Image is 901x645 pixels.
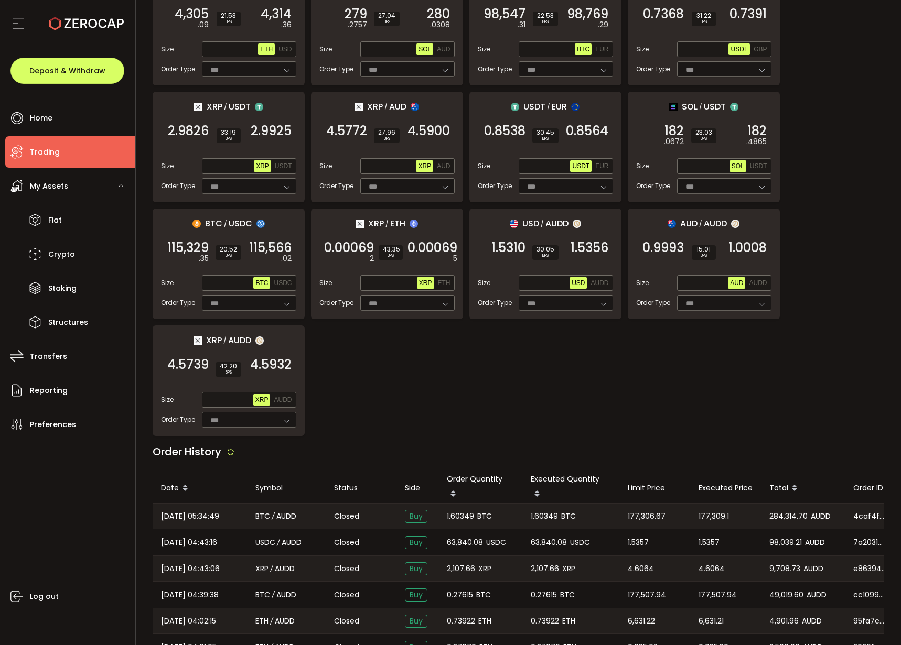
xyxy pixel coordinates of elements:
span: ETH [390,217,405,230]
img: zuPXiwguUFiBOIQyqLOiXsnnNitlx7q4LCwEbLHADjIpTka+Lip0HH8D0VTrd02z+wEAAAAASUVORK5CYII= [731,220,739,228]
span: AUDD [276,510,296,522]
em: / [224,102,227,112]
button: XRP [416,160,433,172]
i: BPS [696,253,712,259]
span: 280 [427,9,450,19]
button: AUDD [747,277,769,289]
img: aud_portfolio.svg [668,220,676,228]
span: Buy [405,615,427,628]
span: AUDD [749,279,767,287]
span: BTC [560,589,575,601]
img: eth_portfolio.svg [410,220,418,228]
i: BPS [378,136,395,142]
span: AUD [730,279,743,287]
span: Order Type [161,415,195,424]
i: BPS [220,369,237,376]
span: Reporting [30,383,68,398]
span: USD [278,46,292,53]
em: .36 [281,19,292,30]
span: 0.8564 [566,126,608,136]
span: Size [319,45,332,54]
span: 0.7391 [730,9,767,19]
button: ETH [258,43,275,55]
span: 1.60349 [531,510,558,522]
em: / [272,510,275,522]
button: USDC [272,277,294,289]
div: Chat Widget [776,532,901,645]
img: zuPXiwguUFiBOIQyqLOiXsnnNitlx7q4LCwEbLHADjIpTka+Lip0HH8D0VTrd02z+wEAAAAASUVORK5CYII= [573,220,581,228]
span: Size [161,161,174,171]
span: My Assets [30,179,68,194]
span: Closed [334,589,359,600]
span: 182 [747,126,767,136]
span: BTC [477,510,492,522]
span: 1.5357 [628,537,649,549]
div: Order Quantity [438,473,522,503]
span: 20.52 [220,246,237,253]
span: Order Type [478,298,512,308]
span: BTC [205,217,222,230]
button: Deposit & Withdraw [10,58,124,84]
span: BTC [255,589,270,601]
button: XRP [417,277,434,289]
span: XRP [206,334,222,347]
span: 4caf4f5f-4d13-4eb0-b44e-a259620c308a [853,511,887,522]
img: zuPXiwguUFiBOIQyqLOiXsnnNitlx7q4LCwEbLHADjIpTka+Lip0HH8D0VTrd02z+wEAAAAASUVORK5CYII= [255,336,264,345]
span: 98,769 [567,9,608,19]
em: / [270,563,273,575]
span: 23.03 [695,129,712,136]
span: [DATE] 05:34:49 [161,510,219,522]
button: USD [276,43,294,55]
span: Size [636,278,649,288]
span: AUDD [274,396,292,403]
span: 4.5932 [250,359,292,370]
span: [DATE] 04:02:15 [161,615,216,627]
img: usdt_portfolio.svg [255,103,263,111]
span: 15.01 [696,246,712,253]
span: Fiat [48,213,62,228]
span: AUDD [275,615,295,627]
span: EUR [595,46,608,53]
span: 98,547 [484,9,525,19]
span: AUDD [545,217,569,230]
span: [DATE] 04:43:06 [161,563,220,575]
span: Order Type [478,64,512,74]
i: BPS [537,136,554,142]
i: BPS [378,19,395,25]
span: SOL [419,46,431,53]
span: Size [319,161,332,171]
span: 4.5900 [407,126,450,136]
span: 22.53 [537,13,554,19]
button: ETH [436,277,453,289]
span: AUD [437,46,450,53]
span: 177,507.94 [628,589,666,601]
img: usdc_portfolio.svg [256,220,265,228]
span: Size [161,395,174,405]
span: ETH [562,615,575,627]
span: [DATE] 04:39:38 [161,589,219,601]
span: Closed [334,616,359,627]
span: 2,107.66 [447,563,475,575]
span: 4,901.96 [769,615,799,627]
span: AUD [437,162,450,170]
span: USDT [750,162,767,170]
i: BPS [220,253,237,259]
span: AUDD [276,589,296,601]
span: XRP [255,396,269,403]
i: BPS [221,19,237,25]
span: ETH [255,615,269,627]
span: 6,631.22 [628,615,655,627]
span: BTC [255,510,270,522]
button: BTC [575,43,592,55]
em: .4865 [746,136,767,147]
span: 284,314.70 [769,510,808,522]
span: ETH [260,46,273,53]
i: BPS [537,253,554,259]
span: USDC [274,279,292,287]
span: EUR [595,162,608,170]
span: USDC [486,537,506,549]
span: [DATE] 04:43:16 [161,537,217,549]
span: XRP [562,563,575,575]
span: 1.5356 [571,243,608,253]
button: USDT [728,43,750,55]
